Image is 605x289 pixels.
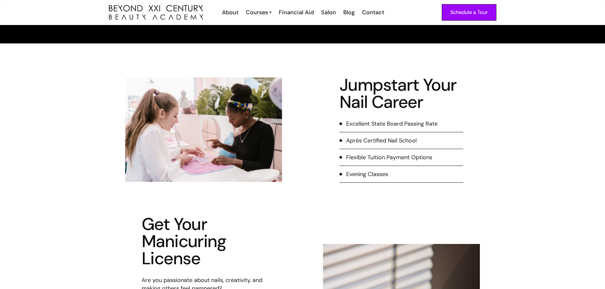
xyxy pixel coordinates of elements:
[346,153,432,161] div: Flexible Tuition Payment Options
[222,8,239,16] div: About
[362,8,384,16] div: Contact
[358,8,387,16] a: Contact
[442,4,496,21] a: Schedule a Tour
[339,76,463,111] h2: Jumpstart Your Nail Career
[279,8,314,16] div: Financial Aid
[321,8,336,16] div: Salon
[450,8,488,16] div: Schedule a Tour
[346,170,388,178] div: Evening Classes
[317,8,339,16] a: Salon
[343,8,355,16] div: Blog
[275,8,317,16] a: Financial Aid
[142,216,266,267] h2: Get Your Manicuring License
[109,5,203,20] img: beyond 21st century beauty academy logo
[346,120,438,128] div: Excellent State Board Passing Rate
[109,5,203,20] a: home
[218,8,242,16] a: About
[339,8,358,16] a: Blog
[346,136,417,145] div: Aprés Certified Nail School
[246,8,272,16] a: Courses
[125,77,282,182] img: nail tech working at salon
[246,8,268,16] div: Courses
